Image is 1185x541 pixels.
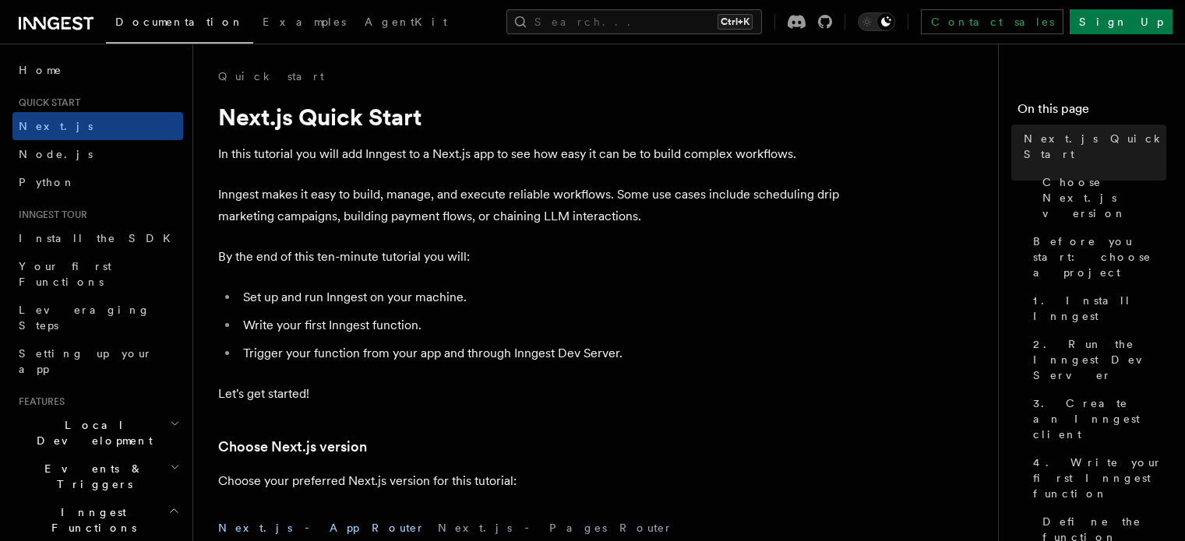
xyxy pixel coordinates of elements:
a: Node.js [12,140,183,168]
span: Setting up your app [19,347,153,375]
a: Sign Up [1070,9,1173,34]
span: 2. Run the Inngest Dev Server [1033,336,1166,383]
a: Before you start: choose a project [1027,227,1166,286]
a: Leveraging Steps [12,296,183,339]
p: By the end of this ten-minute tutorial you will: [218,246,841,268]
p: Inngest makes it easy to build, manage, and execute reliable workflows. Some use cases include sc... [218,184,841,227]
span: Choose Next.js version [1042,174,1166,221]
span: 3. Create an Inngest client [1033,395,1166,442]
a: Next.js Quick Start [1017,125,1166,168]
h4: On this page [1017,100,1166,125]
a: Install the SDK [12,224,183,252]
a: 3. Create an Inngest client [1027,389,1166,448]
a: Examples [253,5,355,42]
span: Leveraging Steps [19,304,150,332]
a: Quick start [218,69,324,84]
span: Next.js [19,120,93,132]
h1: Next.js Quick Start [218,103,841,131]
a: Python [12,168,183,196]
span: Next.js Quick Start [1024,131,1166,162]
button: Toggle dark mode [858,12,895,31]
span: 1. Install Inngest [1033,293,1166,324]
button: Search...Ctrl+K [506,9,762,34]
span: Events & Triggers [12,461,170,492]
span: Python [19,176,76,188]
span: Install the SDK [19,232,180,244]
a: Choose Next.js version [218,436,367,458]
span: Documentation [115,16,244,28]
span: Home [19,62,62,78]
button: Local Development [12,411,183,455]
span: Inngest tour [12,209,87,221]
a: 4. Write your first Inngest function [1027,448,1166,508]
a: 2. Run the Inngest Dev Server [1027,330,1166,389]
span: Local Development [12,417,170,448]
a: Documentation [106,5,253,44]
span: Node.js [19,148,93,160]
span: 4. Write your first Inngest function [1033,455,1166,501]
p: Choose your preferred Next.js version for this tutorial: [218,470,841,492]
a: 1. Install Inngest [1027,286,1166,330]
button: Events & Triggers [12,455,183,498]
a: Contact sales [921,9,1063,34]
span: Features [12,395,65,408]
span: Before you start: choose a project [1033,234,1166,280]
span: Inngest Functions [12,504,168,536]
a: AgentKit [355,5,457,42]
a: Choose Next.js version [1036,168,1166,227]
span: Examples [263,16,346,28]
span: Your first Functions [19,260,111,288]
p: In this tutorial you will add Inngest to a Next.js app to see how easy it can be to build complex... [218,143,841,165]
a: Setting up your app [12,339,183,383]
kbd: Ctrl+K [718,14,753,30]
li: Write your first Inngest function. [238,314,841,336]
p: Let's get started! [218,383,841,405]
li: Trigger your function from your app and through Inngest Dev Server. [238,343,841,364]
span: Quick start [12,97,80,109]
span: AgentKit [365,16,447,28]
a: Your first Functions [12,252,183,296]
li: Set up and run Inngest on your machine. [238,286,841,308]
a: Next.js [12,112,183,140]
a: Home [12,56,183,84]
